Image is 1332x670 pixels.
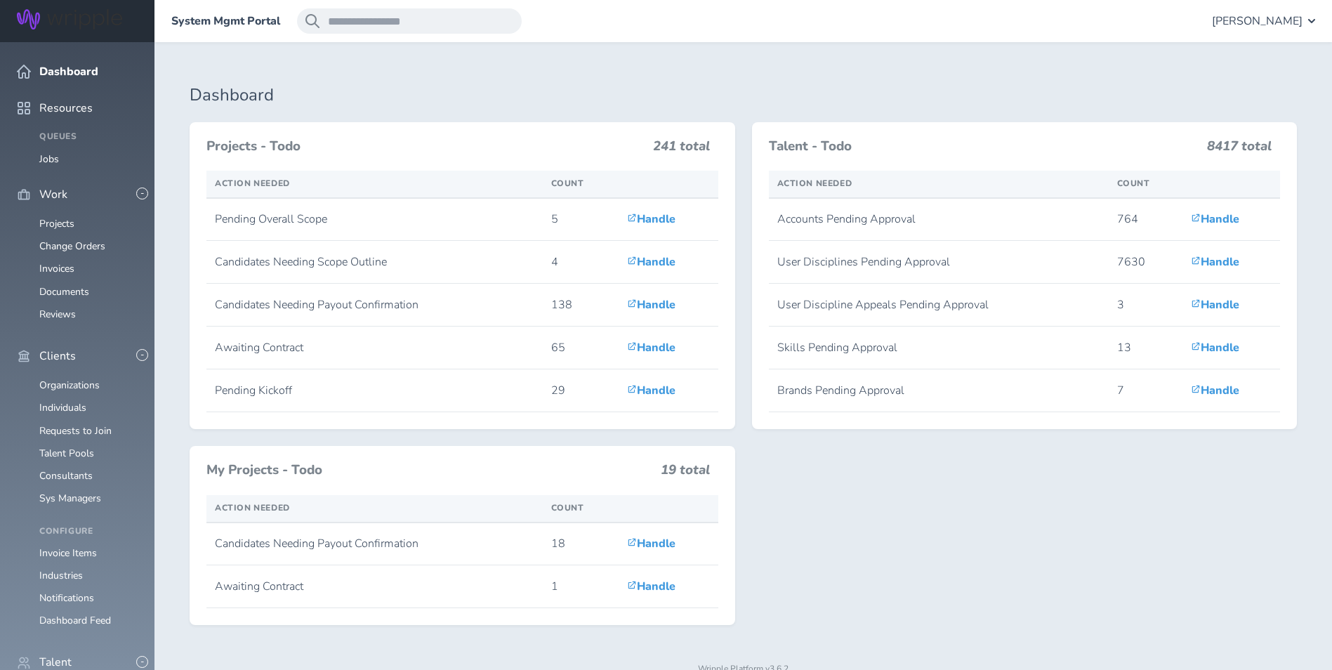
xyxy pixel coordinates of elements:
a: Invoice Items [39,546,97,560]
h3: My Projects - Todo [206,463,652,478]
a: Handle [1191,254,1239,270]
a: Organizations [39,379,100,392]
span: Resources [39,102,93,114]
a: Handle [1191,297,1239,313]
td: Pending Kickoff [206,369,543,412]
td: Awaiting Contract [206,565,543,608]
a: Handle [627,579,675,594]
a: Individuals [39,401,86,414]
a: Handle [1191,340,1239,355]
td: 7 [1109,369,1183,412]
button: [PERSON_NAME] [1212,8,1315,34]
td: 13 [1109,327,1183,369]
button: - [136,349,148,361]
td: Candidates Needing Scope Outline [206,241,543,284]
span: [PERSON_NAME] [1212,15,1303,27]
span: Work [39,188,67,201]
a: Handle [627,254,675,270]
span: Count [551,502,584,513]
td: 764 [1109,198,1183,241]
td: User Discipline Appeals Pending Approval [769,284,1109,327]
h4: Configure [39,527,138,537]
a: Handle [1191,211,1239,227]
td: Brands Pending Approval [769,369,1109,412]
td: Candidates Needing Payout Confirmation [206,284,543,327]
td: 1 [543,565,619,608]
td: 65 [543,327,619,369]
a: Reviews [39,308,76,321]
button: - [136,656,148,668]
h1: Dashboard [190,86,1297,105]
a: Handle [627,536,675,551]
span: Action Needed [215,178,290,189]
span: Talent [39,656,72,669]
td: Accounts Pending Approval [769,198,1109,241]
span: Dashboard [39,65,98,78]
td: 5 [543,198,619,241]
td: 138 [543,284,619,327]
a: Invoices [39,262,74,275]
span: Count [1117,178,1150,189]
td: 7630 [1109,241,1183,284]
h3: 8417 total [1207,139,1272,160]
td: Candidates Needing Payout Confirmation [206,523,543,565]
a: Handle [627,211,675,227]
span: Action Needed [215,502,290,513]
span: Action Needed [777,178,852,189]
td: Pending Overall Scope [206,198,543,241]
a: Handle [627,297,675,313]
a: Documents [39,285,89,298]
a: Handle [627,383,675,398]
h3: 19 total [661,463,710,484]
a: System Mgmt Portal [171,15,280,27]
a: Dashboard Feed [39,614,111,627]
a: Industries [39,569,83,582]
a: Jobs [39,152,59,166]
td: 3 [1109,284,1183,327]
td: 4 [543,241,619,284]
h3: Projects - Todo [206,139,645,155]
h3: 241 total [653,139,710,160]
a: Projects [39,217,74,230]
a: Change Orders [39,239,105,253]
a: Handle [627,340,675,355]
img: Wripple [17,9,122,29]
td: 29 [543,369,619,412]
span: Clients [39,350,76,362]
td: Awaiting Contract [206,327,543,369]
a: Consultants [39,469,93,482]
h3: Talent - Todo [769,139,1199,155]
span: Count [551,178,584,189]
a: Notifications [39,591,94,605]
a: Handle [1191,383,1239,398]
button: - [136,188,148,199]
td: Skills Pending Approval [769,327,1109,369]
a: Talent Pools [39,447,94,460]
h4: Queues [39,132,138,142]
a: Sys Managers [39,492,101,505]
a: Requests to Join [39,424,112,438]
td: User Disciplines Pending Approval [769,241,1109,284]
td: 18 [543,523,619,565]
